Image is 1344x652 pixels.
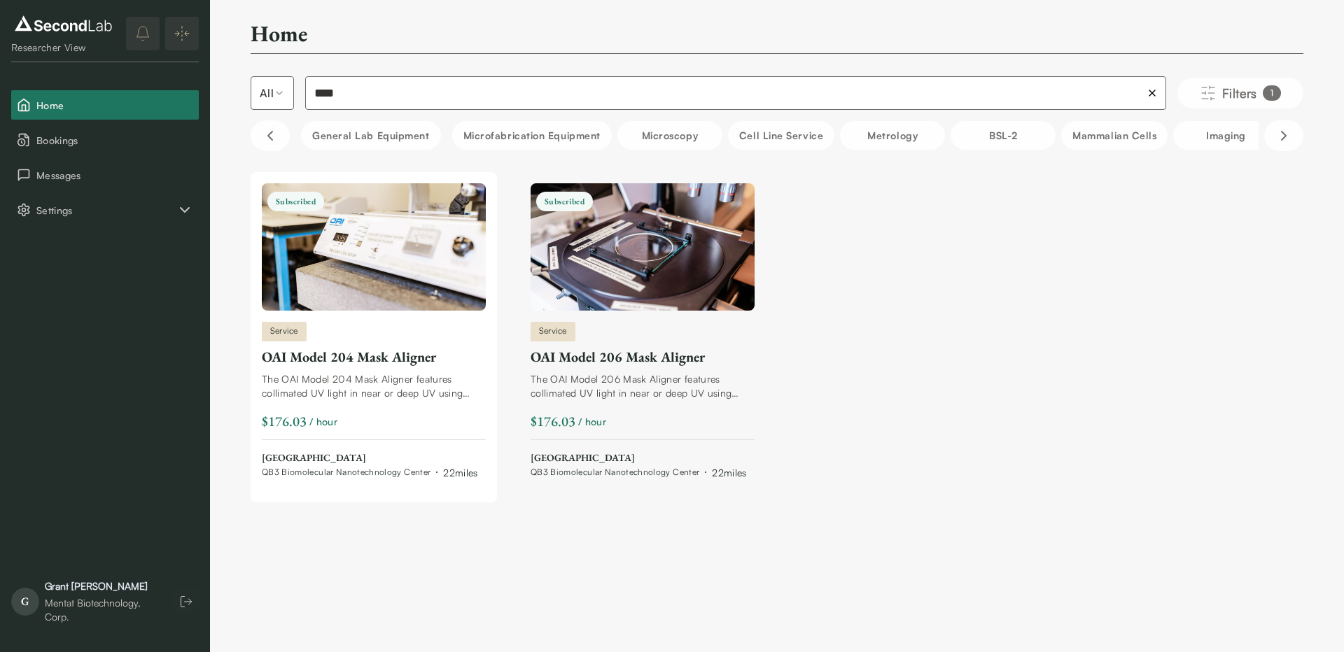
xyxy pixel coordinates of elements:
button: Microscopy [617,121,722,150]
button: General Lab equipment [301,121,441,150]
span: Bookings [36,133,193,148]
span: [GEOGRAPHIC_DATA] [531,451,747,465]
div: OAI Model 206 Mask Aligner [531,347,755,367]
div: $176.03 [531,411,575,431]
span: / hour [309,414,337,429]
img: OAI Model 206 Mask Aligner [531,183,755,311]
span: Service [262,322,307,341]
div: The OAI Model 206 Mask Aligner features collimated UV light in near or deep UV using lamps rangin... [531,372,755,400]
span: [GEOGRAPHIC_DATA] [262,451,478,465]
a: OAI Model 206 Mask AlignerSubscribedServiceOAI Model 206 Mask AlignerThe OAI Model 206 Mask Align... [531,183,755,480]
button: Mammalian Cells [1061,121,1168,150]
div: $176.03 [262,411,307,431]
span: Home [36,98,193,113]
span: Settings [36,203,176,218]
button: Scroll right [1264,120,1303,151]
button: Home [11,90,199,120]
h2: Home [251,20,307,48]
button: Scroll left [251,120,290,151]
button: Settings [11,195,199,225]
button: Bookings [11,125,199,155]
div: 1 [1263,85,1281,101]
button: Messages [11,160,199,190]
span: / hour [578,414,606,429]
img: OAI Model 204 Mask Aligner [262,183,486,311]
button: Expand/Collapse sidebar [165,17,199,50]
span: Messages [36,168,193,183]
button: Metrology [840,121,945,150]
button: BSL-2 [951,121,1056,150]
button: Filters [1177,78,1303,108]
div: Settings sub items [11,195,199,225]
span: Service [531,322,575,341]
a: OAI Model 204 Mask AlignerSubscribedServiceOAI Model 204 Mask AlignerThe OAI Model 204 Mask Align... [262,183,486,480]
div: 22 miles [443,465,477,480]
span: QB3 Biomolecular Nanotechnology Center [262,467,430,478]
img: logo [11,13,115,35]
span: Filters [1222,83,1257,103]
button: Imaging [1173,121,1278,150]
button: Microfabrication Equipment [452,121,612,150]
div: 22 miles [712,465,746,480]
span: QB3 Biomolecular Nanotechnology Center [531,467,699,478]
span: Subscribed [536,192,593,211]
button: Select listing type [251,76,294,110]
button: Cell line service [728,121,834,150]
div: OAI Model 204 Mask Aligner [262,347,486,367]
span: Subscribed [267,192,324,211]
div: Researcher View [11,41,115,55]
button: notifications [126,17,160,50]
div: The OAI Model 204 Mask Aligner features collimated UV light in near or deep UV using lamps rangin... [262,372,486,400]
